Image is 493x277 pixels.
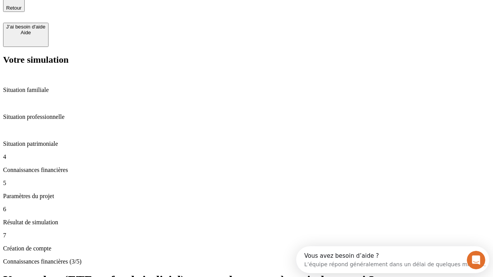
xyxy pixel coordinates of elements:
div: L’équipe répond généralement dans un délai de quelques minutes. [8,13,189,21]
div: Aide [6,30,45,35]
p: 7 [3,232,490,239]
p: Situation professionnelle [3,113,490,120]
p: Situation patrimoniale [3,140,490,147]
h2: Votre simulation [3,55,490,65]
p: Connaissances financières (3/5) [3,258,490,265]
p: Paramètres du projet [3,193,490,200]
div: Vous avez besoin d’aide ? [8,7,189,13]
iframe: Intercom live chat discovery launcher [296,246,489,273]
p: 6 [3,206,490,213]
p: Situation familiale [3,87,490,93]
p: 4 [3,154,490,160]
div: Ouvrir le Messenger Intercom [3,3,212,24]
p: 5 [3,180,490,187]
p: Création de compte [3,245,490,252]
p: Résultat de simulation [3,219,490,226]
p: Connaissances financières [3,167,490,174]
button: J’ai besoin d'aideAide [3,23,49,47]
div: J’ai besoin d'aide [6,24,45,30]
span: Retour [6,5,22,11]
iframe: Intercom live chat [467,251,485,269]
